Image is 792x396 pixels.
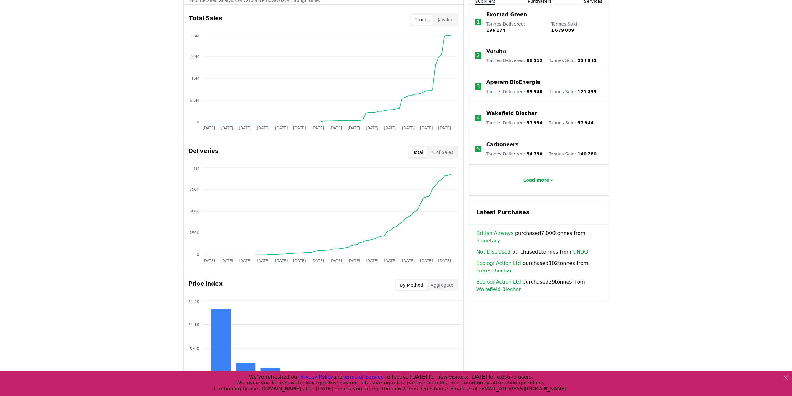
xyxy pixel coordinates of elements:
tspan: [DATE] [438,126,451,130]
tspan: 38M [191,34,199,38]
span: purchased 7,000 tonnes from [476,230,601,245]
button: By Method [396,280,427,290]
a: Wakefield Biochar [476,286,521,293]
tspan: [DATE] [384,259,396,263]
p: 3 [477,83,480,90]
tspan: 29M [191,55,199,59]
p: Tonnes Delivered : [486,151,543,157]
tspan: $1.4K [188,299,199,304]
span: purchased 1 tonnes from [476,248,588,256]
h3: Price Index [189,279,223,291]
tspan: [DATE] [347,126,360,130]
p: Tonnes Delivered : [486,120,543,126]
span: purchased 102 tonnes from [476,260,601,274]
span: 89 548 [527,89,543,94]
a: Ecologi Action Ltd [476,260,521,267]
p: Load more [523,177,549,183]
button: $ Value [433,15,457,25]
tspan: 0 [197,253,199,257]
tspan: 19M [191,76,199,81]
a: Ecologi Action Ltd [476,278,521,286]
tspan: [DATE] [311,126,324,130]
a: Carboneers [486,141,518,148]
tspan: 250K [190,231,199,235]
p: 2 [477,52,480,59]
tspan: [DATE] [366,126,378,130]
tspan: $350 [190,371,199,375]
h3: Latest Purchases [476,208,601,217]
tspan: 750K [190,187,199,192]
tspan: [DATE] [420,259,433,263]
tspan: [DATE] [293,126,306,130]
span: 54 730 [527,151,543,156]
tspan: [DATE] [220,126,233,130]
p: Tonnes Delivered : [486,88,543,95]
span: 196 174 [486,28,505,33]
tspan: [DATE] [347,259,360,263]
span: 1 679 089 [551,28,574,33]
a: UNDO [573,248,588,256]
tspan: [DATE] [366,259,378,263]
p: 1 [477,18,480,26]
tspan: [DATE] [220,259,233,263]
a: Not Disclosed [476,248,511,256]
button: % of Sales [427,147,457,157]
p: Tonnes Delivered : [486,21,545,33]
p: 4 [477,114,480,122]
tspan: [DATE] [402,126,415,130]
p: 5 [477,145,480,153]
tspan: [DATE] [257,259,269,263]
button: Load more [518,174,559,186]
tspan: [DATE] [438,259,451,263]
tspan: 9.5M [190,98,199,103]
span: purchased 39 tonnes from [476,278,601,293]
tspan: 0 [197,120,199,124]
span: 121 433 [578,89,597,94]
p: Tonnes Delivered : [486,57,543,64]
p: Tonnes Sold : [551,21,602,33]
span: 99 512 [527,58,543,63]
p: Tonnes Sold : [549,120,593,126]
h3: Total Sales [189,13,222,26]
tspan: $1.1K [188,322,199,327]
tspan: [DATE] [239,126,251,130]
a: British Airways [476,230,513,237]
tspan: [DATE] [257,126,269,130]
a: Freres Biochar [476,267,512,274]
p: Tonnes Sold : [549,57,597,64]
tspan: [DATE] [329,259,342,263]
p: Tonnes Sold : [549,88,597,95]
tspan: 500K [190,209,199,213]
span: 214 845 [578,58,597,63]
tspan: [DATE] [239,259,251,263]
button: Aggregate [427,280,457,290]
a: Exomad Green [486,11,527,18]
span: 140 780 [578,151,597,156]
span: 57 944 [578,120,594,125]
a: Planetary [476,237,500,245]
button: Tonnes [411,15,433,25]
tspan: 1M [194,167,199,171]
tspan: [DATE] [402,259,415,263]
tspan: [DATE] [329,126,342,130]
tspan: $700 [190,346,199,351]
span: 57 936 [527,120,543,125]
tspan: [DATE] [202,126,215,130]
a: Varaha [486,47,506,55]
tspan: [DATE] [275,259,288,263]
tspan: [DATE] [384,126,396,130]
tspan: [DATE] [202,259,215,263]
a: Aperam BioEnergia [486,79,540,86]
tspan: [DATE] [420,126,433,130]
button: Total [409,147,427,157]
h3: Deliveries [189,146,218,159]
p: Tonnes Sold : [549,151,597,157]
tspan: [DATE] [275,126,288,130]
a: Wakefield Biochar [486,110,537,117]
tspan: [DATE] [293,259,306,263]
